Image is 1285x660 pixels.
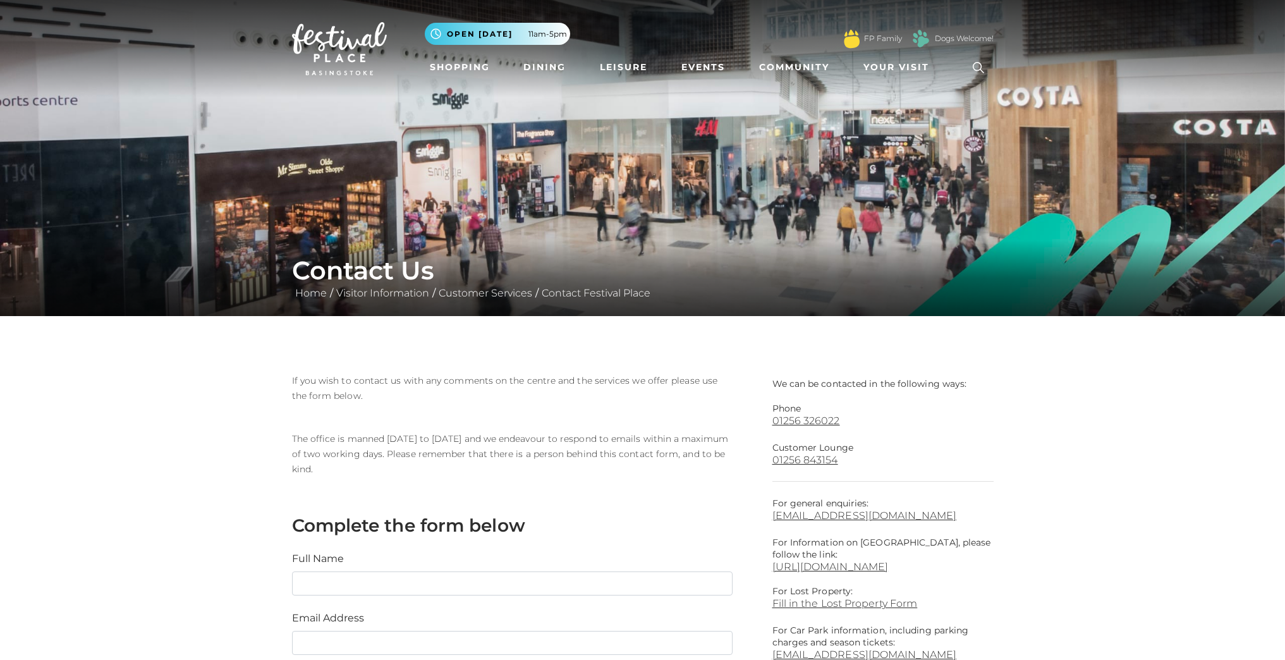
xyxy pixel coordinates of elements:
[858,56,941,79] a: Your Visit
[447,28,513,40] span: Open [DATE]
[518,56,571,79] a: Dining
[292,22,387,75] img: Festival Place Logo
[528,28,567,40] span: 11am-5pm
[772,442,994,454] p: Customer Lounge
[772,510,994,522] a: [EMAIL_ADDRESS][DOMAIN_NAME]
[435,287,535,299] a: Customer Services
[772,403,994,415] p: Phone
[425,56,495,79] a: Shopping
[292,611,364,626] label: Email Address
[292,287,330,299] a: Home
[292,551,344,566] label: Full Name
[425,23,570,45] button: Open [DATE] 11am-5pm
[772,373,994,390] p: We can be contacted in the following ways:
[539,287,654,299] a: Contact Festival Place
[292,431,733,477] p: The office is manned [DATE] to [DATE] and we endeavour to respond to emails within a maximum of t...
[292,515,733,536] h3: Complete the form below
[772,454,994,466] a: 01256 843154
[935,33,994,44] a: Dogs Welcome!
[772,415,994,427] a: 01256 326022
[676,56,730,79] a: Events
[292,373,733,403] p: If you wish to contact us with any comments on the centre and the services we offer please use th...
[863,61,929,74] span: Your Visit
[772,498,994,522] p: For general enquiries:
[754,56,834,79] a: Community
[772,537,994,561] p: For Information on [GEOGRAPHIC_DATA], please follow the link:
[292,255,994,286] h1: Contact Us
[595,56,652,79] a: Leisure
[333,287,432,299] a: Visitor Information
[772,625,994,649] p: For Car Park information, including parking charges and season tickets:
[772,597,994,609] a: Fill in the Lost Property Form
[772,561,889,573] a: [URL][DOMAIN_NAME]
[283,255,1003,301] div: / / /
[864,33,902,44] a: FP Family
[772,585,994,597] p: For Lost Property:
